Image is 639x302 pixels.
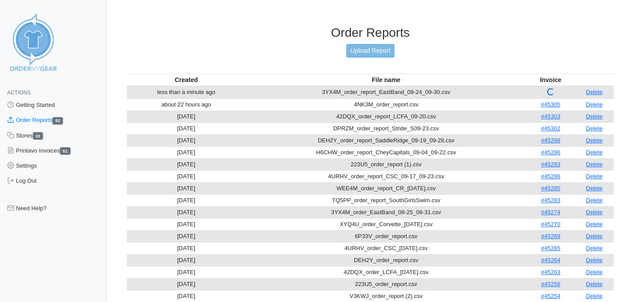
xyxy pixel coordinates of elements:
a: #45254 [541,293,560,299]
td: 42DQX_order_LCFA_[DATE].csv [245,266,526,278]
td: 4URHV_order_report_CSC_09-17_09-23.csv [245,170,526,182]
td: DEH2Y_order_report_SaddleRidge_09-19_09-28.csv [245,134,526,146]
a: Delete [586,149,603,156]
a: #45263 [541,269,560,275]
a: Delete [586,209,603,216]
td: 3YX4M_order_EastBand_08-25_08-31.csv [245,206,526,218]
span: 52 [52,117,63,125]
td: [DATE] [127,182,245,194]
a: #45274 [541,209,560,216]
td: H6CHW_order_report_CheyCapitals_09-04_09-22.csv [245,146,526,158]
a: #45264 [541,257,560,263]
a: #45296 [541,149,560,156]
td: 3YX4M_order_report_EastBand_09-24_09-30.csv [245,86,526,99]
a: Delete [586,185,603,192]
a: #45298 [541,137,560,144]
td: TQ5PP_order_report_SouthGirlsSwim.csv [245,194,526,206]
a: Delete [586,233,603,239]
a: Upload Report [346,44,394,58]
a: Delete [586,89,603,95]
a: Delete [586,221,603,227]
td: WEE4M_order_report_CR_[DATE].csv [245,182,526,194]
a: #45283 [541,197,560,204]
td: [DATE] [127,242,245,254]
span: 33 [33,132,43,140]
a: #45286 [541,173,560,180]
a: #45265 [541,245,560,251]
td: [DATE] [127,290,245,302]
h3: Order Reports [127,25,614,40]
th: Created [127,74,245,86]
td: 42DQX_order_report_LCFA_09-20.csv [245,110,526,122]
td: [DATE] [127,170,245,182]
a: Delete [586,161,603,168]
a: Delete [586,257,603,263]
a: Delete [586,113,603,120]
td: 6P33V_order_report.csv [245,230,526,242]
td: [DATE] [127,206,245,218]
td: about 22 hours ago [127,98,245,110]
th: Invoice [527,74,575,86]
td: [DATE] [127,158,245,170]
a: #45285 [541,185,560,192]
a: #45269 [541,233,560,239]
a: #45302 [541,125,560,132]
td: V3KWJ_order_report (2).csv [245,290,526,302]
td: [DATE] [127,278,245,290]
td: DEH2Y_order_report.csv [245,254,526,266]
a: Delete [586,137,603,144]
td: [DATE] [127,218,245,230]
td: [DATE] [127,110,245,122]
td: less than a minute ago [127,86,245,99]
td: 223U5_order_report (1).csv [245,158,526,170]
td: 4URHV_order_CSC_[DATE].csv [245,242,526,254]
a: Delete [586,245,603,251]
span: 51 [60,147,71,155]
a: Delete [586,281,603,287]
td: 223U5_order_report.csv [245,278,526,290]
a: #45305 [541,101,560,108]
td: [DATE] [127,194,245,206]
th: File name [245,74,526,86]
a: #45293 [541,161,560,168]
a: #45303 [541,113,560,120]
a: Delete [586,125,603,132]
a: Delete [586,269,603,275]
td: [DATE] [127,254,245,266]
td: XYQ4U_order_Corvette_[DATE].csv [245,218,526,230]
a: Delete [586,197,603,204]
td: [DATE] [127,230,245,242]
td: [DATE] [127,146,245,158]
td: [DATE] [127,122,245,134]
a: Delete [586,293,603,299]
td: [DATE] [127,266,245,278]
td: 4NK3M_order_report.csv [245,98,526,110]
a: Delete [586,173,603,180]
td: DPRZM_order_report_Stride_S09-23.csv [245,122,526,134]
a: Delete [586,101,603,108]
a: #45270 [541,221,560,227]
a: #45256 [541,281,560,287]
td: [DATE] [127,134,245,146]
span: Actions [7,90,31,96]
